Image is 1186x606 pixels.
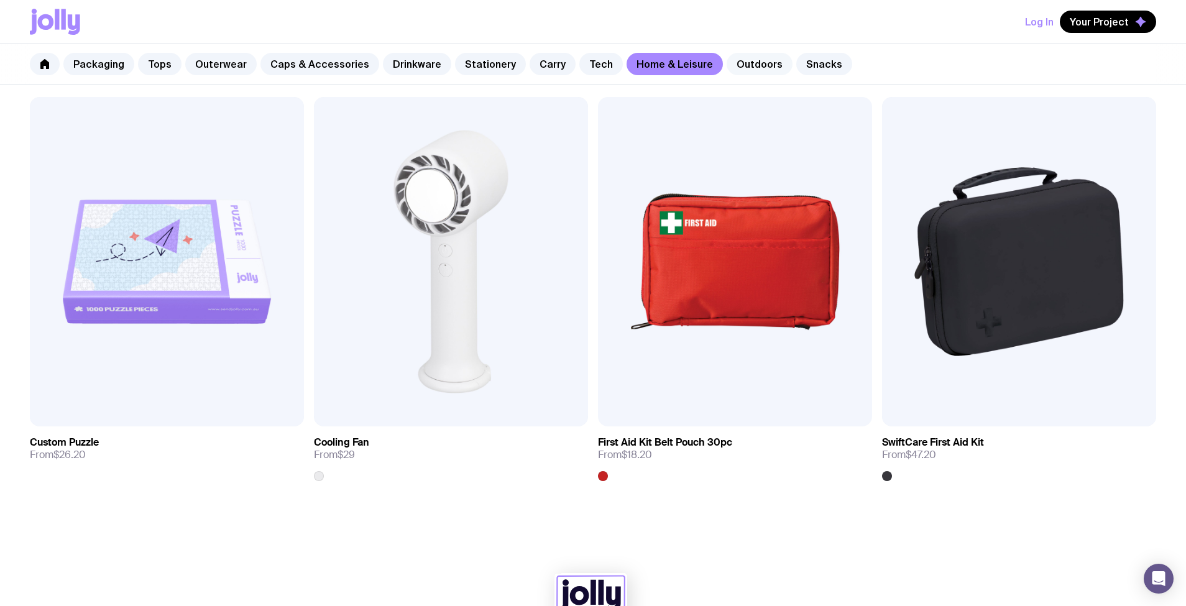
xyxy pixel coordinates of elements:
span: Your Project [1070,16,1129,28]
a: Home & Leisure [627,53,723,75]
a: Carry [530,53,576,75]
span: $18.20 [622,448,652,461]
button: Your Project [1060,11,1156,33]
a: Cooling FanFrom$29 [314,426,588,481]
a: Stationery [455,53,526,75]
a: Drinkware [383,53,451,75]
h3: Cooling Fan [314,436,369,449]
span: From [314,449,355,461]
button: Log In [1025,11,1054,33]
span: $29 [338,448,355,461]
a: Tech [579,53,623,75]
span: $26.20 [53,448,86,461]
a: Outdoors [727,53,793,75]
div: Open Intercom Messenger [1144,564,1174,594]
span: From [882,449,936,461]
span: From [30,449,86,461]
span: From [598,449,652,461]
span: $47.20 [906,448,936,461]
h3: First Aid Kit Belt Pouch 30pc [598,436,732,449]
a: Custom PuzzleFrom$26.20 [30,426,304,471]
h3: Custom Puzzle [30,436,99,449]
a: Tops [138,53,182,75]
a: Caps & Accessories [260,53,379,75]
a: Outerwear [185,53,257,75]
a: Snacks [796,53,852,75]
a: Packaging [63,53,134,75]
a: First Aid Kit Belt Pouch 30pcFrom$18.20 [598,426,872,481]
h3: SwiftCare First Aid Kit [882,436,984,449]
a: SwiftCare First Aid KitFrom$47.20 [882,426,1156,481]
